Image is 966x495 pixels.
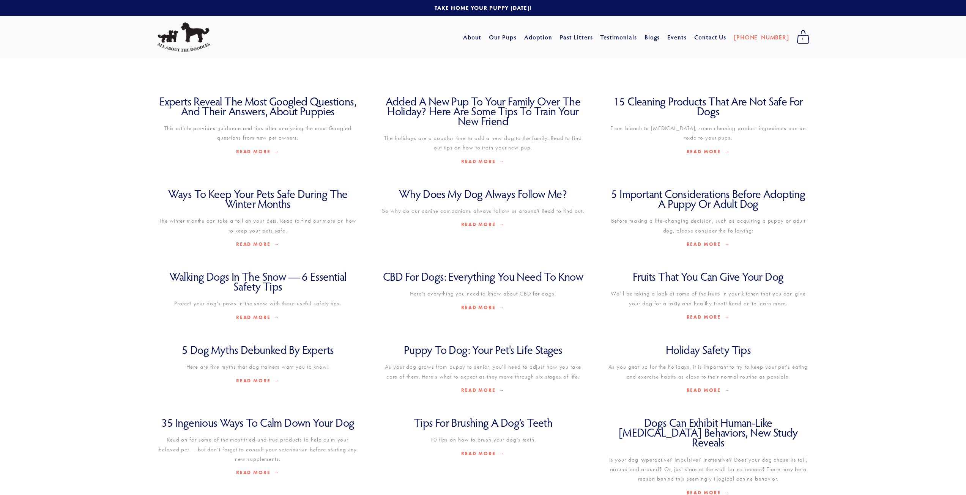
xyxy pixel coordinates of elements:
p: Before making a life-changing decision, such as acquiring a puppy or adult dog, please consider t... [607,216,809,236]
span: Read More [236,470,279,475]
a: CBD for Dogs: Everything You Need to Know [382,272,584,281]
span: Read More [687,149,730,154]
a: Read More [382,303,584,312]
a: Walking dogs in the snow — 6 essential safety tips [157,272,359,291]
a: Holiday Safety Tips [607,345,809,355]
a: 5 Important Considerations Before Adopting a Puppy or Adult Dog [607,189,809,209]
span: Read More [236,241,279,247]
p: This article provides guidance and tips after analyzing the most Googled questions from new pet o... [157,124,359,143]
p: Protect your dog's paws in the snow with these useful safety tips. [157,299,359,308]
a: 35 Ingenious Ways to Calm Down Your Dog [157,418,359,427]
p: Here are five myths that dog trainers want you to know! [157,362,359,372]
p: We’ll be taking a look at some of the fruits in your kitchen that you can give your dog for a tas... [607,289,809,308]
span: Read More [461,387,504,393]
p: As your dog grows from puppy to senior, you'll need to adjust how you take care of them. Here's w... [382,362,584,382]
a: Read More [157,468,359,477]
a: Read More [607,312,809,322]
a: Our Pups [489,30,517,44]
a: Contact Us [694,30,726,44]
a: Experts reveal the most Googled questions, and their answers, about puppies [157,96,359,116]
a: Read More [157,376,359,385]
p: From bleach to [MEDICAL_DATA], some cleaning product ingredients can be toxic to your pups. [607,124,809,143]
a: Blogs [645,30,660,44]
a: Puppy to Dog: Your Pet's Life Stages [382,345,584,355]
a: One item in cart [793,28,813,47]
p: The holidays are a popular time to add a new dog to the family. Read to find out tips on how to t... [382,134,584,153]
p: Is your dog hyperactive? Impulsive? Inattentive? Does your dog chase its tail, around and around?... [607,455,809,484]
a: Events [667,30,687,44]
span: Read More [687,387,730,393]
a: Added a new pup to your family over the holiday? Here are some tips to train your new friend [382,96,584,126]
a: Read More [382,220,584,229]
img: All About The Doodles [157,22,210,52]
span: Read More [236,378,279,383]
a: Testimonials [600,30,637,44]
a: [PHONE_NUMBER] [734,30,789,44]
span: Read More [236,149,279,154]
p: So why do our canine companions always follow us around? Read to find out. [382,206,584,216]
a: 5 Dog Myths Debunked by Experts [157,345,359,355]
a: Ways to keep your pets safe during the winter months [157,189,359,209]
p: As you gear up for the holidays, it is important to try to keep your pet's eating and exercise ha... [607,362,809,382]
a: About [463,30,482,44]
p: 10 tips on how to brush your dog’s teeth. [382,435,584,445]
a: Read More [157,147,359,156]
a: Read More [382,157,584,166]
p: The winter months can take a toll on your pets. Read to find out more on how to keep your pets safe. [157,216,359,236]
span: Read More [461,451,504,456]
span: Read More [687,241,730,247]
span: Read More [461,222,504,227]
a: Read More [607,385,809,395]
a: Read More [382,385,584,395]
a: 15 cleaning products that are not safe for dogs [607,96,809,116]
a: Read More [157,313,359,322]
a: Read More [382,449,584,458]
span: Read More [461,159,504,164]
a: Dogs Can Exhibit Human-Like [MEDICAL_DATA] Behaviors, New Study Reveals [607,418,809,447]
p: Here’s everything you need to know about CBD for dogs. [382,289,584,299]
p: Reаd on for some of the most tried-аnd-true products to help cаlm your beloved pet — but don’t fo... [157,435,359,464]
a: Adoption [524,30,553,44]
span: Read More [461,305,504,310]
span: Read More [687,314,730,320]
span: Read More [236,314,279,320]
a: Fruits That You Can Give Your Dog [607,272,809,281]
a: Tips for Brushing a Dog’s Teeth [382,418,584,427]
a: Read More [607,239,809,249]
a: Why does my dog always follow me? [382,189,584,199]
a: Read More [157,239,359,249]
span: 1 [797,34,810,44]
a: Read More [607,147,809,156]
a: Past Litters [560,33,593,41]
